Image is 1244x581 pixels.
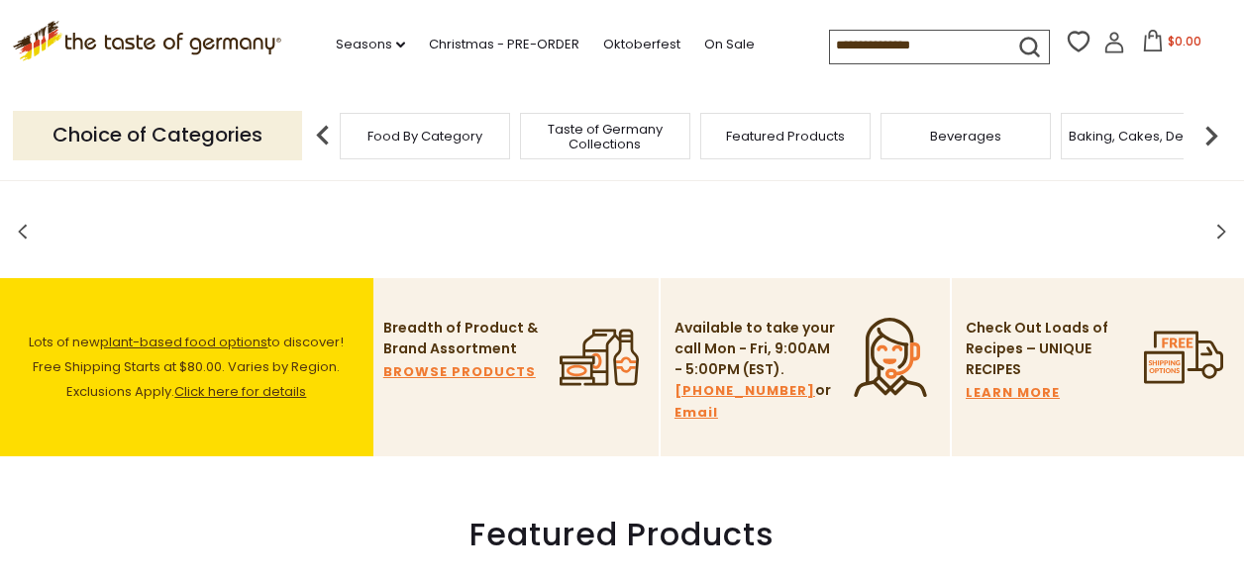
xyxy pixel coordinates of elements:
[1192,116,1231,155] img: next arrow
[1168,33,1201,49] span: $0.00
[966,382,1060,404] a: LEARN MORE
[13,111,302,159] p: Choice of Categories
[966,318,1109,380] p: Check Out Loads of Recipes – UNIQUE RECIPES
[526,122,684,151] a: Taste of Germany Collections
[336,34,405,55] a: Seasons
[726,129,845,144] a: Featured Products
[174,382,306,401] a: Click here for details
[29,333,344,401] span: Lots of new to discover! Free Shipping Starts at $80.00. Varies by Region. Exclusions Apply.
[100,333,267,351] a: plant-based food options
[383,361,536,383] a: BROWSE PRODUCTS
[367,129,482,144] a: Food By Category
[674,318,838,424] p: Available to take your call Mon - Fri, 9:00AM - 5:00PM (EST). or
[1069,129,1222,144] a: Baking, Cakes, Desserts
[383,318,547,359] p: Breadth of Product & Brand Assortment
[603,34,680,55] a: Oktoberfest
[704,34,755,55] a: On Sale
[674,380,815,402] a: [PHONE_NUMBER]
[303,116,343,155] img: previous arrow
[1129,30,1213,59] button: $0.00
[930,129,1001,144] a: Beverages
[674,402,718,424] a: Email
[429,34,579,55] a: Christmas - PRE-ORDER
